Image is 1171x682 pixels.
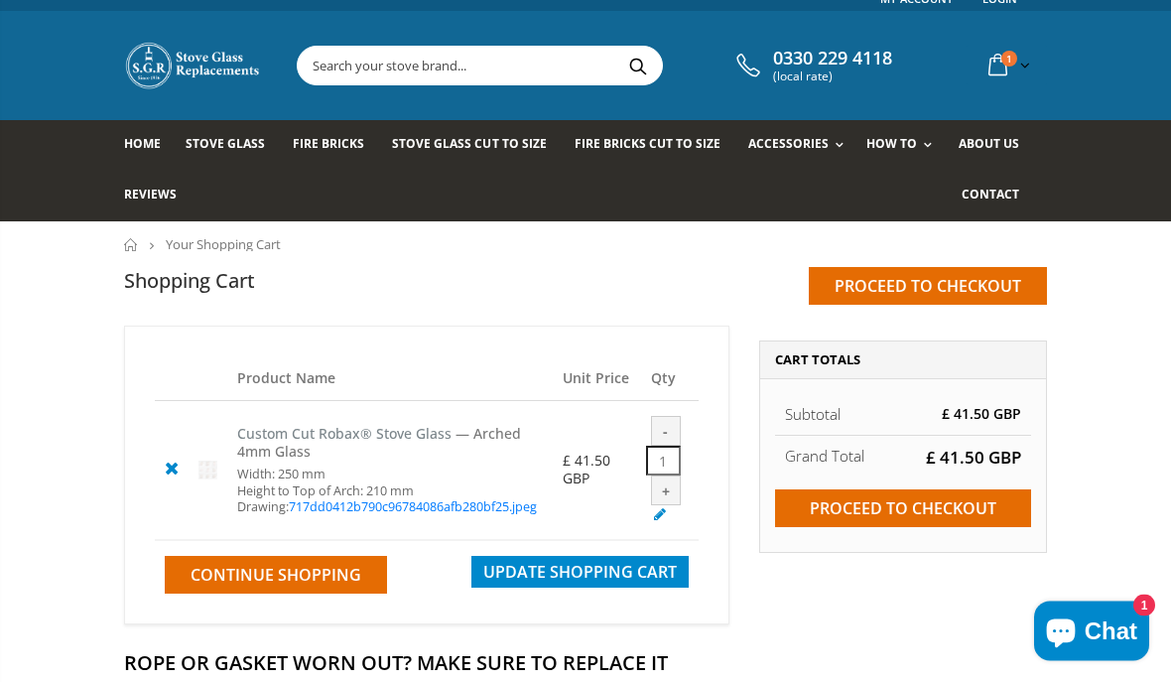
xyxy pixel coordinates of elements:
span: Stove Glass [186,136,265,153]
span: 1 [1001,52,1017,68]
a: Custom Cut Robax® Stove Glass [237,425,452,444]
span: Stove Glass Cut To Size [392,136,546,153]
div: - [651,417,681,447]
th: Product Name [227,357,553,402]
img: Stove Glass Replacement [124,42,263,91]
a: Home [124,239,139,252]
span: Accessories [748,136,829,153]
span: About us [959,136,1019,153]
a: 1 [980,47,1034,85]
a: Fire Bricks [293,121,379,172]
strong: Grand Total [785,447,864,467]
h2: Rope Or Gasket Worn Out? Make Sure To Replace It [124,650,1047,677]
span: £ 41.50 GBP [942,405,1021,424]
input: Proceed to checkout [809,268,1047,306]
a: About us [959,121,1034,172]
span: Continue Shopping [191,565,361,587]
span: Home [124,136,161,153]
span: £ 41.50 GBP [926,447,1021,470]
span: — Arched 4mm Glass [237,425,521,463]
span: Contact [962,187,1019,204]
button: Update Shopping Cart [471,557,689,589]
div: Width: 250 mm Height to Top of Arch: 210 mm Drawing: [237,468,543,516]
a: Accessories [748,121,853,172]
a: Stove Glass [186,121,280,172]
a: Home [124,121,176,172]
inbox-online-store-chat: Shopify online store chat [1028,602,1155,666]
input: Search your stove brand... [298,48,845,85]
a: Stove Glass Cut To Size [392,121,561,172]
span: Subtotal [785,405,841,425]
span: Update Shopping Cart [483,562,677,584]
img: Custom Cut Robax® Stove Glass - Pool #2 [198,462,217,480]
input: Proceed to checkout [775,490,1031,528]
th: Qty [641,357,699,402]
a: Contact [962,172,1034,222]
h1: Shopping Cart [124,268,255,295]
span: How To [866,136,917,153]
span: Reviews [124,187,177,204]
a: 717dd0412b790c96784086afb280bf25.jpeg [289,499,537,516]
a: Continue Shopping [165,557,387,595]
span: Fire Bricks [293,136,364,153]
th: Unit Price [553,357,640,402]
div: + [651,477,681,506]
a: Fire Bricks Cut To Size [575,121,735,172]
a: Reviews [124,172,192,222]
span: Your Shopping Cart [166,236,281,254]
button: Search [615,48,660,85]
a: How To [866,121,942,172]
span: Fire Bricks Cut To Size [575,136,720,153]
span: Cart Totals [775,351,860,369]
span: £ 41.50 GBP [563,452,610,488]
